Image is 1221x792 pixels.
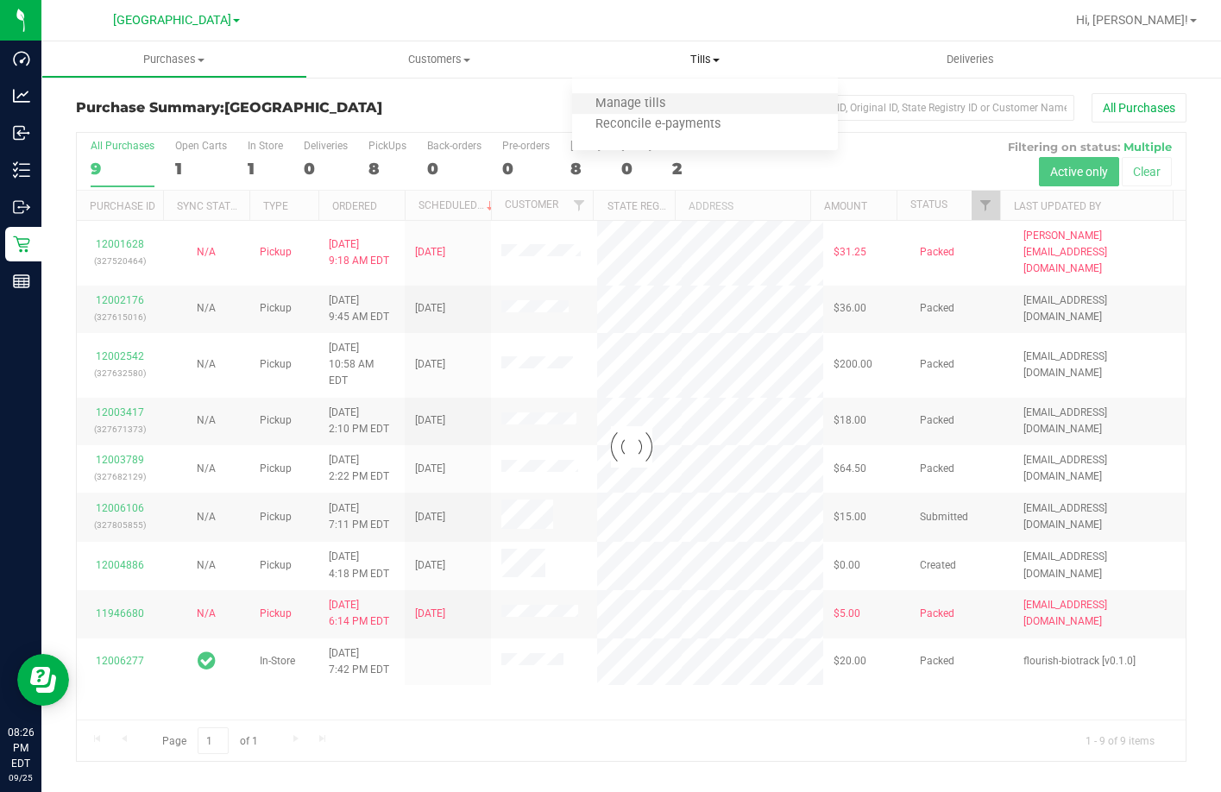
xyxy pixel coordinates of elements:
inline-svg: Outbound [13,198,30,216]
iframe: Resource center [17,654,69,706]
span: [GEOGRAPHIC_DATA] [224,99,382,116]
button: All Purchases [1092,93,1186,123]
h3: Purchase Summary: [76,100,446,116]
inline-svg: Inventory [13,161,30,179]
p: 09/25 [8,771,34,784]
span: Reconcile e-payments [572,117,744,132]
a: Tills Manage tills Reconcile e-payments [572,41,838,78]
a: Deliveries [838,41,1104,78]
input: Search Purchase ID, Original ID, State Registry ID or Customer Name... [729,95,1074,121]
span: Deliveries [923,52,1017,67]
span: Tills [572,52,838,67]
span: [GEOGRAPHIC_DATA] [113,13,231,28]
a: Customers [307,41,573,78]
inline-svg: Retail [13,236,30,253]
inline-svg: Inbound [13,124,30,141]
span: Purchases [42,52,306,67]
span: Hi, [PERSON_NAME]! [1076,13,1188,27]
inline-svg: Analytics [13,87,30,104]
span: Customers [308,52,572,67]
span: Manage tills [572,97,689,111]
a: Purchases [41,41,307,78]
inline-svg: Reports [13,273,30,290]
inline-svg: Dashboard [13,50,30,67]
p: 08:26 PM EDT [8,725,34,771]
